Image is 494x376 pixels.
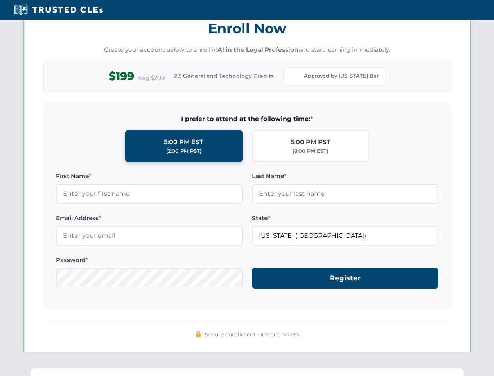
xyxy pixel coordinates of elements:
[56,213,243,223] label: Email Address
[137,73,165,83] span: Reg $299
[56,172,243,181] label: First Name
[166,147,201,155] div: (2:00 PM PST)
[56,226,243,246] input: Enter your email
[56,114,438,124] span: I prefer to attend at the following time:
[195,331,201,337] img: 🔒
[293,147,328,155] div: (8:00 PM EST)
[252,213,438,223] label: State
[291,137,331,147] div: 5:00 PM PST
[43,45,451,54] p: Create your account below to enroll in and start learning immediately.
[174,72,274,80] span: 2.5 General and Technology Credits
[109,67,134,85] span: $199
[252,184,438,204] input: Enter your last name
[205,330,299,339] span: Secure enrollment • Instant access
[12,4,105,16] img: Trusted CLEs
[252,226,438,246] input: Florida (FL)
[252,268,438,289] button: Register
[252,172,438,181] label: Last Name
[43,16,451,41] h3: Enroll Now
[56,184,243,204] input: Enter your first name
[290,71,301,82] img: Florida Bar
[304,72,379,80] span: Approved by [US_STATE] Bar
[217,46,298,53] strong: AI in the Legal Profession
[56,255,243,265] label: Password
[164,137,203,147] div: 5:00 PM EST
